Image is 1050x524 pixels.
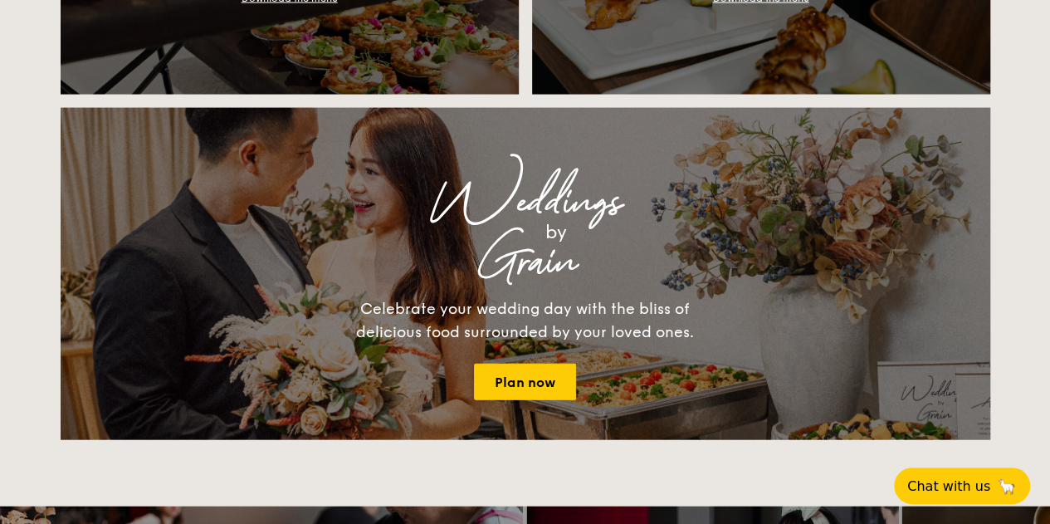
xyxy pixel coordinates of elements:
div: by [268,218,844,247]
button: Chat with us🦙 [894,468,1030,504]
a: Plan now [474,364,576,400]
div: Weddings [207,188,844,218]
span: Chat with us [907,478,990,494]
span: 🦙 [997,477,1017,496]
div: Grain [207,247,844,277]
div: Celebrate your wedding day with the bliss of delicious food surrounded by your loved ones. [339,297,712,344]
